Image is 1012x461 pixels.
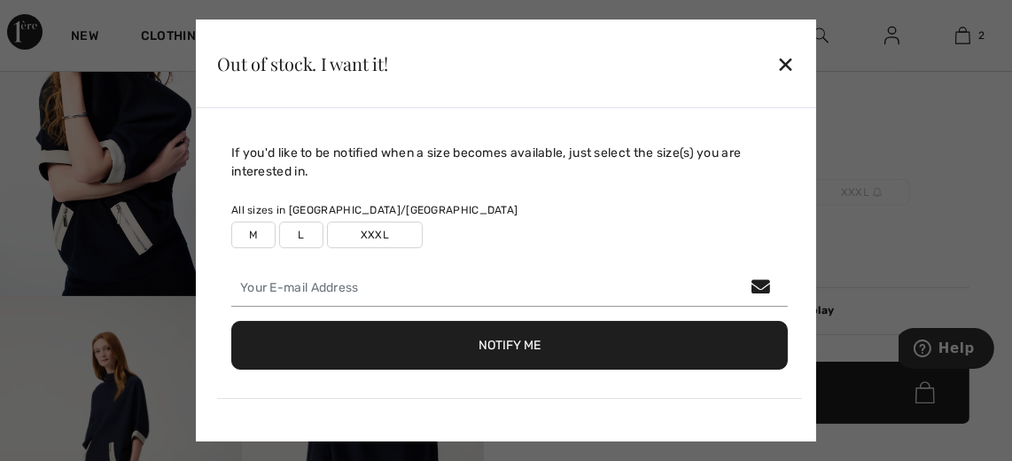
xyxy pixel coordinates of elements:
input: Your E-mail Address [231,270,788,307]
div: Out of stock. I want it! [217,55,388,73]
label: XXXL [327,222,423,248]
button: Notify Me [231,321,788,370]
label: L [279,222,323,248]
span: Help [40,12,76,28]
div: If you'd like to be notified when a size becomes available, just select the size(s) you are inter... [231,144,788,181]
div: All sizes in [GEOGRAPHIC_DATA]/[GEOGRAPHIC_DATA] [231,202,788,218]
label: M [231,222,276,248]
div: ✕ [776,45,795,82]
